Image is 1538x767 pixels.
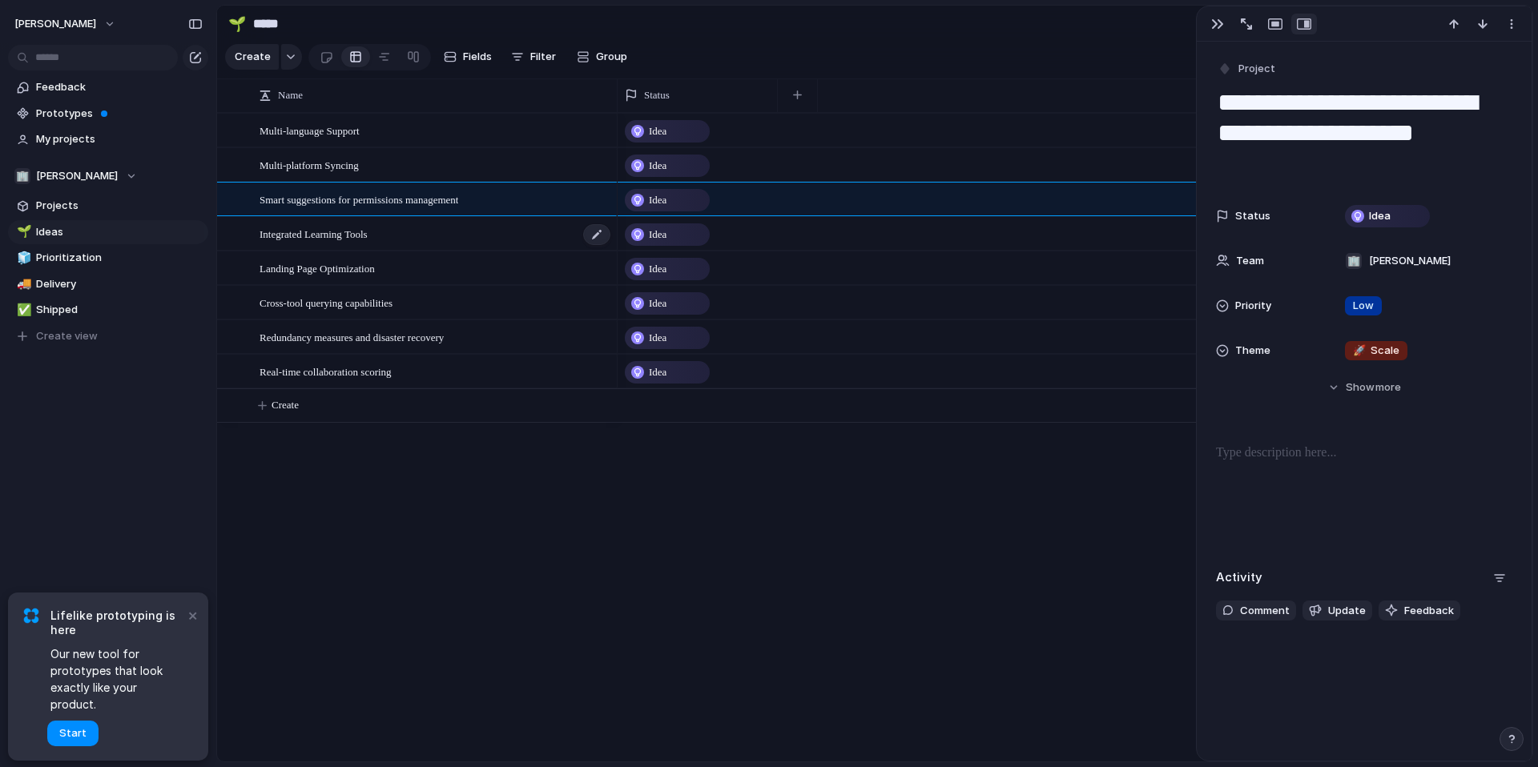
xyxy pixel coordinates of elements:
[36,302,203,318] span: Shipped
[569,44,635,70] button: Group
[8,127,208,151] a: My projects
[272,397,299,413] span: Create
[8,324,208,348] button: Create view
[8,298,208,322] a: ✅Shipped
[36,198,203,214] span: Projects
[649,123,666,139] span: Idea
[649,295,666,311] span: Idea
[1369,253,1451,269] span: [PERSON_NAME]
[260,327,444,346] span: Redundancy measures and disaster recovery
[8,75,208,99] a: Feedback
[36,106,203,122] span: Prototypes
[36,79,203,95] span: Feedback
[260,259,375,277] span: Landing Page Optimization
[17,275,28,293] div: 🚚
[260,224,368,243] span: Integrated Learning Tools
[36,250,203,266] span: Prioritization
[47,721,99,746] button: Start
[596,49,627,65] span: Group
[260,121,360,139] span: Multi-language Support
[1375,379,1401,396] span: more
[260,155,359,174] span: Multi-platform Syncing
[1353,343,1399,359] span: Scale
[1216,568,1262,587] h2: Activity
[1238,61,1275,77] span: Project
[36,131,203,147] span: My projects
[17,301,28,319] div: ✅
[649,364,666,380] span: Idea
[260,362,392,380] span: Real-time collaboration scoring
[8,246,208,270] a: 🧊Prioritization
[17,249,28,267] div: 🧊
[1353,298,1374,314] span: Low
[1346,379,1375,396] span: Show
[14,302,30,318] button: ✅
[14,168,30,184] div: 🏢
[8,102,208,126] a: Prototypes
[649,158,666,174] span: Idea
[1328,603,1366,619] span: Update
[17,223,28,241] div: 🌱
[8,164,208,188] button: 🏢[PERSON_NAME]
[8,194,208,218] a: Projects
[50,645,184,713] span: Our new tool for prototypes that look exactly like your product.
[1214,58,1280,81] button: Project
[50,608,184,637] span: Lifelike prototyping is here
[1216,600,1296,621] button: Comment
[260,190,458,208] span: Smart suggestions for permissions management
[649,192,666,208] span: Idea
[14,276,30,292] button: 🚚
[644,87,670,103] span: Status
[649,330,666,346] span: Idea
[1302,600,1372,621] button: Update
[1235,208,1270,224] span: Status
[437,44,498,70] button: Fields
[14,224,30,240] button: 🌱
[1369,208,1391,224] span: Idea
[225,44,279,70] button: Create
[505,44,562,70] button: Filter
[36,328,98,344] span: Create view
[260,293,393,311] span: Cross-tool querying capabilities
[224,11,250,37] button: 🌱
[8,272,208,296] a: 🚚Delivery
[1404,603,1454,619] span: Feedback
[1235,298,1271,314] span: Priority
[14,16,96,32] span: [PERSON_NAME]
[463,49,492,65] span: Fields
[1235,343,1270,359] span: Theme
[183,605,202,624] button: Dismiss
[1353,343,1366,356] span: 🚀
[14,250,30,266] button: 🧊
[1236,253,1264,269] span: Team
[7,11,124,37] button: [PERSON_NAME]
[1346,253,1362,269] div: 🏢
[1240,603,1290,619] span: Comment
[36,168,118,184] span: [PERSON_NAME]
[649,261,666,277] span: Idea
[235,49,271,65] span: Create
[649,227,666,243] span: Idea
[36,276,203,292] span: Delivery
[278,87,303,103] span: Name
[228,13,246,34] div: 🌱
[36,224,203,240] span: Ideas
[59,725,87,741] span: Start
[1216,373,1512,402] button: Showmore
[8,220,208,244] a: 🌱Ideas
[1379,600,1460,621] button: Feedback
[530,49,556,65] span: Filter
